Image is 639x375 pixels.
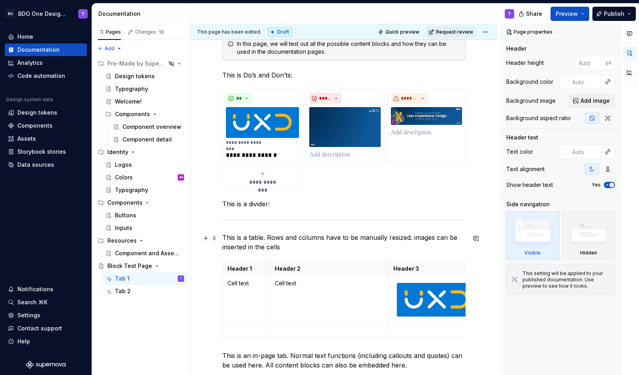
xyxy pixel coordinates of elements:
[102,158,187,171] a: Logos
[17,311,40,319] div: Settings
[115,287,131,295] div: Tab 2
[17,72,65,80] div: Code automation
[391,107,462,125] img: 54d79200-fa13-406b-9f65-7e3a927b74a2.png
[102,222,187,234] a: Inputs
[551,7,589,21] button: Preview
[5,283,87,296] button: Notifications
[506,134,538,141] div: Header text
[107,262,152,270] div: Block Test Page
[17,109,57,117] div: Design tokens
[506,165,545,173] div: Text alignment
[95,196,187,209] div: Components
[17,46,60,54] div: Documentation
[102,171,187,184] a: ColorsJM
[122,136,172,143] div: Component detail
[556,10,578,18] span: Preview
[110,133,187,146] a: Component detail
[237,40,460,56] div: In this page, we will test out all the possible content blocks and how they can be used in the do...
[107,199,143,207] div: Components
[506,200,550,208] div: Side navigation
[5,70,87,82] a: Code automation
[5,30,87,43] a: Home
[6,9,15,19] div: BU
[2,5,90,22] button: BUBDO One Design SystemT
[397,283,477,317] img: e37d325a-f6e8-49d4-b139-da95e61d29bf.PNG
[107,60,166,68] div: Pre-Made by Supernova
[115,249,180,257] div: Component and Asset Libraries
[102,209,187,222] a: Buttons
[506,97,556,105] div: Background image
[5,57,87,69] a: Analytics
[115,161,132,169] div: Logos
[95,146,187,158] div: Identity
[158,29,165,35] span: 13
[180,275,182,283] div: T
[197,29,261,35] span: This page has been edited.
[17,337,30,345] div: Help
[506,114,571,122] div: Background aspect ratio
[436,29,473,35] span: Request review
[569,94,615,108] button: Add image
[115,224,132,232] div: Inputs
[135,29,165,35] div: Changes
[376,26,423,38] button: Quick preview
[115,72,155,80] div: Design tokens
[309,107,380,147] img: c7f5ee9a-75e2-407d-a44f-2f2e33e68731.png
[575,56,606,70] input: Auto
[5,158,87,171] a: Data sources
[107,148,128,156] div: Identity
[569,75,601,89] input: Auto
[17,135,36,143] div: Assets
[115,186,148,194] div: Typography
[115,173,133,181] div: Colors
[95,260,187,272] a: Block Test Page
[562,211,615,260] div: Hidden
[5,309,87,322] a: Settings
[17,122,53,130] div: Components
[5,296,87,309] button: Search ⌘K
[222,199,466,209] p: This is a divider:
[18,10,69,18] div: BDO One Design System
[506,45,526,53] div: Header
[5,132,87,145] a: Assets
[122,123,181,131] div: Component overview
[508,11,511,17] div: T
[522,270,610,289] div: This setting will be applied to your published documentation. Use preview to see how it looks.
[5,43,87,56] a: Documentation
[506,148,533,156] div: Text color
[115,275,130,283] div: Tab 1
[102,184,187,196] a: Typography
[102,70,187,83] a: Design tokens
[17,33,33,41] div: Home
[515,7,547,21] button: Share
[227,279,265,287] p: Cell text
[115,85,148,93] div: Typography
[227,265,265,273] p: Header 1
[592,7,636,21] button: Publish
[426,26,477,38] button: Request review
[5,119,87,132] a: Components
[26,361,66,369] svg: Supernova Logo
[95,57,187,298] div: Page tree
[5,145,87,158] a: Storybook stories
[506,181,553,189] div: Show header text
[102,285,187,298] a: Tab 2
[115,98,142,106] div: Welcome!
[606,60,612,66] p: px
[569,145,601,159] input: Auto
[506,78,553,86] div: Background color
[110,121,187,133] a: Component overview
[115,211,136,219] div: Buttons
[107,237,137,245] div: Resources
[393,265,480,273] p: Header 3
[604,10,624,18] span: Publish
[385,29,419,35] span: Quick preview
[581,97,610,105] span: Add image
[5,322,87,335] button: Contact support
[102,247,187,260] a: Component and Asset Libraries
[98,29,121,35] div: Pages
[105,45,115,52] span: Add
[5,335,87,348] button: Help
[222,233,466,252] p: This is a table. Rows and columns have to be manually resized. images can be inserted in the cells
[17,324,62,332] div: Contact support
